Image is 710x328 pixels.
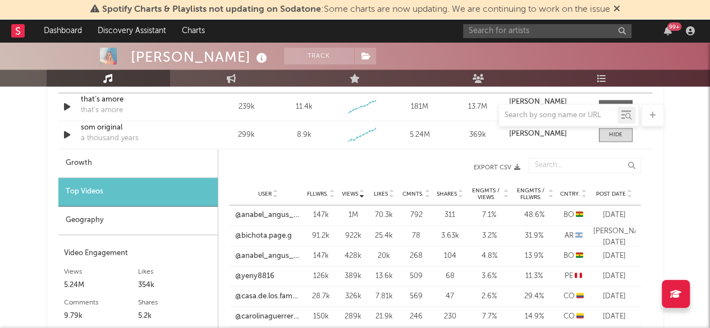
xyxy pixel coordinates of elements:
div: a thousand years [81,133,139,144]
a: Discovery Assistant [90,20,174,42]
div: Video Engagement [64,246,212,260]
div: [DATE] [593,311,635,322]
div: 509 [402,270,430,281]
div: 7.7 % [470,311,509,322]
div: [DATE] [593,290,635,302]
div: PE [560,270,588,281]
div: Views [64,265,138,278]
span: 🇵🇪 [575,272,582,279]
div: 922k [341,230,366,241]
div: [PERSON_NAME][DATE] [593,225,635,247]
div: 7.1 % [470,210,509,221]
div: 147k [307,210,335,221]
div: 5.24M [393,130,446,141]
div: 13.6k [372,270,397,281]
div: [DATE] [593,270,635,281]
div: 21.9k [372,311,397,322]
span: Engmts / Views [470,187,502,201]
div: 389k [341,270,366,281]
span: 🇧🇴 [576,252,583,259]
span: Cntry. [560,191,580,197]
div: 20k [372,250,397,261]
button: Export CSV [241,164,520,171]
span: Fllwrs. [307,191,328,197]
div: 150k [307,311,335,322]
div: 7.81k [372,290,397,302]
div: 70.3k [372,210,397,221]
div: 311 [436,210,464,221]
div: 5.24M [64,278,138,292]
a: som original [81,122,198,133]
div: 78 [402,230,430,241]
span: Views [342,191,358,197]
div: 9.79k [64,309,138,322]
div: 104 [436,250,464,261]
div: 47 [436,290,464,302]
div: 48.6 % [515,210,554,221]
a: that’s amore [81,94,198,105]
span: : Some charts are now updating. We are continuing to work on the issue [102,5,610,14]
div: BO [560,250,588,261]
div: 181M [393,101,446,113]
div: 3.2 % [470,230,509,241]
div: BO [560,210,588,221]
span: Likes [374,191,388,197]
div: 13.9 % [515,250,554,261]
div: 11.4k [296,101,313,113]
div: AR [560,230,588,241]
span: 🇧🇴 [576,211,583,219]
div: CO [560,311,588,322]
span: 🇦🇷 [575,232,583,239]
div: Comments [64,295,138,309]
div: 147k [307,250,335,261]
div: 2.6 % [470,290,509,302]
div: 369k [451,130,503,141]
strong: [PERSON_NAME] [509,130,567,137]
span: 🇨🇴 [576,312,584,320]
div: [PERSON_NAME] [131,48,270,66]
div: 5.2k [138,309,212,322]
div: 239k [221,101,273,113]
div: 28.7k [307,290,335,302]
div: 68 [436,270,464,281]
div: 326k [341,290,366,302]
div: 29.4 % [515,290,554,302]
span: Engmts / Fllwrs. [515,187,547,201]
button: 99+ [664,26,672,35]
a: @anabel_angus_oficial [235,250,301,261]
div: 126k [307,270,335,281]
span: Shares [437,191,457,197]
a: @carolinaguerrero_1 [235,311,301,322]
span: Post Date [596,191,626,197]
button: Track [284,48,354,64]
div: 289k [341,311,366,322]
input: Search... [529,158,641,173]
div: 91.2k [307,230,335,241]
div: Geography [58,206,218,235]
div: 569 [402,290,430,302]
div: Shares [138,295,212,309]
span: Cmnts. [402,191,424,197]
div: 792 [402,210,430,221]
input: Search by song name or URL [499,111,617,120]
div: 268 [402,250,430,261]
div: 25.4k [372,230,397,241]
div: [DATE] [593,250,635,261]
div: 14.9 % [515,311,554,322]
strong: [PERSON_NAME] [509,98,567,105]
div: 31.9 % [515,230,554,241]
div: 8.9k [297,130,312,141]
div: 3.6 % [470,270,509,281]
div: [DATE] [593,210,635,221]
div: 11.3 % [515,270,554,281]
div: 13.7M [451,101,503,113]
span: User [258,191,272,197]
a: @casa.de.los.famos74 [235,290,301,302]
div: 246 [402,311,430,322]
a: [PERSON_NAME] [509,98,587,106]
div: 428k [341,250,366,261]
div: 3.63k [436,230,464,241]
span: Spotify Charts & Playlists not updating on Sodatone [102,5,321,14]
